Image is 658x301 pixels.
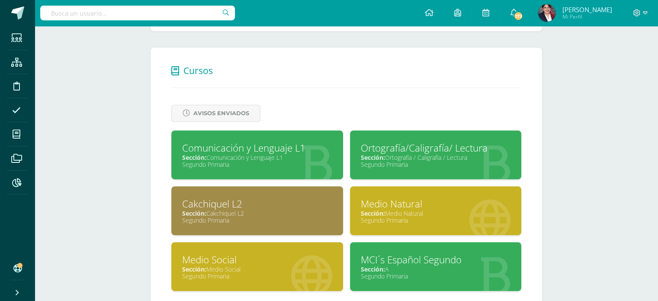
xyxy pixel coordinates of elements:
span: Mi Perfil [562,13,612,20]
span: Sección: [182,265,206,273]
span: Sección: [361,265,385,273]
a: Medio SocialSección:Medio SocialSegundo Primaria [171,242,343,291]
div: Ortografía/Caligrafía/ Lectura [361,141,511,155]
div: Segundo Primaria [182,216,332,224]
div: Comunicación y Lenguaje L1 [182,153,332,162]
a: Comunicación y Lenguaje L1Sección:Comunicación y Lenguaje L1Segundo Primaria [171,130,343,179]
div: Cakchiquel L2 [182,209,332,217]
span: Avisos Enviados [193,105,249,121]
span: Sección: [361,153,385,162]
div: Segundo Primaria [182,160,332,168]
div: Medio Social [182,253,332,266]
div: Ortografía / Caligrafía / Lectura [361,153,511,162]
div: Segundo Primaria [182,272,332,280]
img: 08d065233e31e6151936950ac7af7bc7.png [538,4,555,22]
div: MCI´s Español Segundo [361,253,511,266]
span: [PERSON_NAME] [562,5,612,14]
div: Segundo Primaria [361,160,511,168]
a: MCI´s Español SegundoSección:ASegundo Primaria [350,242,522,291]
span: Cursos [183,65,213,77]
span: Sección: [182,153,206,162]
div: Segundo Primaria [361,216,511,224]
div: Medio Natural [361,209,511,217]
div: Segundo Primaria [361,272,511,280]
span: 173 [514,11,523,21]
div: Cakchiquel L2 [182,197,332,210]
a: Ortografía/Caligrafía/ LecturaSección:Ortografía / Caligrafía / LecturaSegundo Primaria [350,130,522,179]
span: Sección: [361,209,385,217]
input: Busca un usuario... [40,6,235,20]
a: Cakchiquel L2Sección:Cakchiquel L2Segundo Primaria [171,186,343,235]
a: Medio NaturalSección:Medio NaturalSegundo Primaria [350,186,522,235]
div: Medio Natural [361,197,511,210]
a: Avisos Enviados [171,105,260,122]
div: Comunicación y Lenguaje L1 [182,141,332,155]
div: A [361,265,511,273]
span: Sección: [182,209,206,217]
div: Medio Social [182,265,332,273]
